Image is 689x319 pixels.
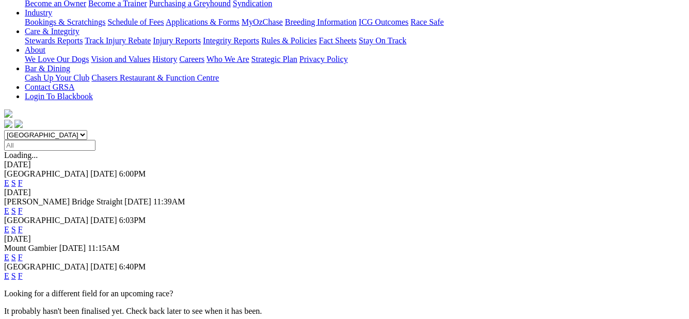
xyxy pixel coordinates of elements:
[4,216,88,225] span: [GEOGRAPHIC_DATA]
[203,36,259,45] a: Integrity Reports
[11,272,16,280] a: S
[90,216,117,225] span: [DATE]
[4,179,9,187] a: E
[59,244,86,252] span: [DATE]
[14,120,23,128] img: twitter.svg
[4,120,12,128] img: facebook.svg
[91,73,219,82] a: Chasers Restaurant & Function Centre
[4,225,9,234] a: E
[25,36,685,45] div: Care & Integrity
[242,18,283,26] a: MyOzChase
[11,225,16,234] a: S
[4,272,9,280] a: E
[4,289,685,298] p: Looking for a different field for an upcoming race?
[25,18,105,26] a: Bookings & Scratchings
[4,197,122,206] span: [PERSON_NAME] Bridge Straight
[25,73,685,83] div: Bar & Dining
[18,179,23,187] a: F
[4,140,95,151] input: Select date
[25,27,79,36] a: Care & Integrity
[91,55,150,63] a: Vision and Values
[359,36,406,45] a: Stay On Track
[153,36,201,45] a: Injury Reports
[18,225,23,234] a: F
[25,83,74,91] a: Contact GRSA
[4,253,9,262] a: E
[25,18,685,27] div: Industry
[4,188,685,197] div: [DATE]
[261,36,317,45] a: Rules & Policies
[107,18,164,26] a: Schedule of Fees
[410,18,443,26] a: Race Safe
[18,253,23,262] a: F
[88,244,120,252] span: 11:15AM
[152,55,177,63] a: History
[359,18,408,26] a: ICG Outcomes
[251,55,297,63] a: Strategic Plan
[25,73,89,82] a: Cash Up Your Club
[11,253,16,262] a: S
[11,206,16,215] a: S
[11,179,16,187] a: S
[90,262,117,271] span: [DATE]
[299,55,348,63] a: Privacy Policy
[206,55,249,63] a: Who We Are
[4,151,38,159] span: Loading...
[179,55,204,63] a: Careers
[25,55,685,64] div: About
[25,92,93,101] a: Login To Blackbook
[319,36,357,45] a: Fact Sheets
[285,18,357,26] a: Breeding Information
[4,169,88,178] span: [GEOGRAPHIC_DATA]
[4,307,262,315] partial: It probably hasn't been finalised yet. Check back later to see when it has been.
[119,216,146,225] span: 6:03PM
[119,169,146,178] span: 6:00PM
[25,55,89,63] a: We Love Our Dogs
[18,206,23,215] a: F
[4,206,9,215] a: E
[166,18,239,26] a: Applications & Forms
[85,36,151,45] a: Track Injury Rebate
[90,169,117,178] span: [DATE]
[153,197,185,206] span: 11:39AM
[4,262,88,271] span: [GEOGRAPHIC_DATA]
[25,8,52,17] a: Industry
[119,262,146,271] span: 6:40PM
[4,160,685,169] div: [DATE]
[4,109,12,118] img: logo-grsa-white.png
[18,272,23,280] a: F
[25,36,83,45] a: Stewards Reports
[4,244,57,252] span: Mount Gambier
[25,64,70,73] a: Bar & Dining
[124,197,151,206] span: [DATE]
[4,234,685,244] div: [DATE]
[25,45,45,54] a: About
